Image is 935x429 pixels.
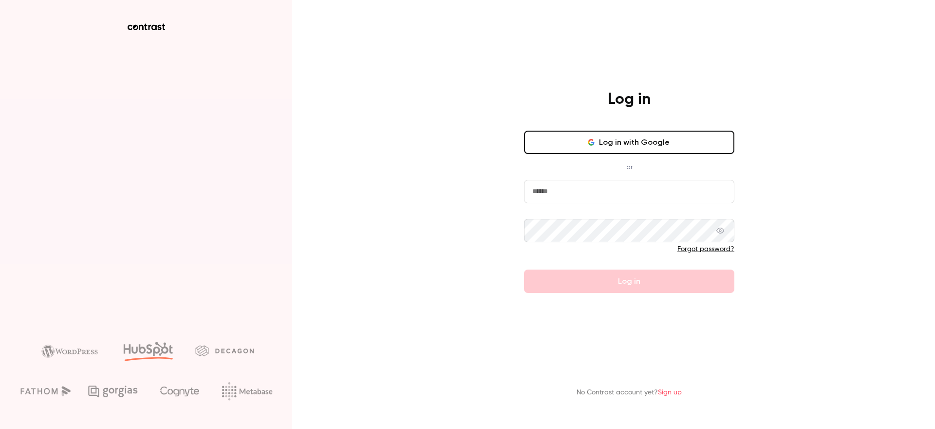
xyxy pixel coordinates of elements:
span: or [621,162,637,172]
a: Forgot password? [677,246,734,253]
p: No Contrast account yet? [577,388,682,398]
img: decagon [195,345,254,356]
a: Sign up [658,389,682,396]
button: Log in with Google [524,131,734,154]
h4: Log in [608,90,651,109]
